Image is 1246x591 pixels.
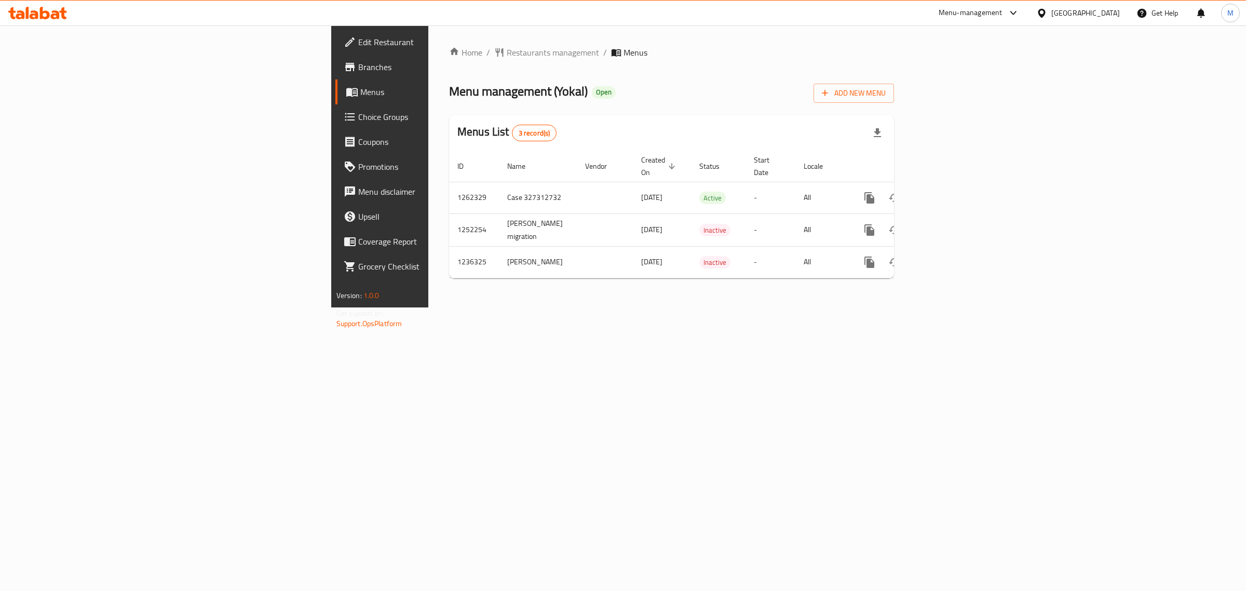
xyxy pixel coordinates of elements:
[358,260,531,273] span: Grocery Checklist
[358,136,531,148] span: Coupons
[865,120,890,145] div: Export file
[795,246,849,278] td: All
[699,192,726,204] span: Active
[335,79,539,104] a: Menus
[358,210,531,223] span: Upsell
[746,213,795,246] td: -
[336,306,384,320] span: Get support on:
[641,154,679,179] span: Created On
[857,250,882,275] button: more
[449,151,965,278] table: enhanced table
[335,229,539,254] a: Coverage Report
[358,185,531,198] span: Menu disclaimer
[641,255,662,268] span: [DATE]
[457,160,477,172] span: ID
[795,213,849,246] td: All
[814,84,894,103] button: Add New Menu
[699,257,730,268] span: Inactive
[457,124,557,141] h2: Menus List
[512,125,557,141] div: Total records count
[699,224,730,236] span: Inactive
[822,87,886,100] span: Add New Menu
[336,317,402,330] a: Support.OpsPlatform
[592,88,616,97] span: Open
[804,160,836,172] span: Locale
[512,128,557,138] span: 3 record(s)
[641,191,662,204] span: [DATE]
[335,179,539,204] a: Menu disclaimer
[449,46,894,59] nav: breadcrumb
[699,160,733,172] span: Status
[882,218,907,243] button: Change Status
[592,86,616,99] div: Open
[336,289,362,302] span: Version:
[746,246,795,278] td: -
[857,185,882,210] button: more
[494,46,599,59] a: Restaurants management
[882,250,907,275] button: Change Status
[335,104,539,129] a: Choice Groups
[624,46,647,59] span: Menus
[335,30,539,55] a: Edit Restaurant
[857,218,882,243] button: more
[335,55,539,79] a: Branches
[335,254,539,279] a: Grocery Checklist
[358,61,531,73] span: Branches
[360,86,531,98] span: Menus
[585,160,620,172] span: Vendor
[335,154,539,179] a: Promotions
[1051,7,1120,19] div: [GEOGRAPHIC_DATA]
[1227,7,1234,19] span: M
[746,182,795,213] td: -
[507,46,599,59] span: Restaurants management
[358,160,531,173] span: Promotions
[358,235,531,248] span: Coverage Report
[795,182,849,213] td: All
[641,223,662,236] span: [DATE]
[882,185,907,210] button: Change Status
[603,46,607,59] li: /
[335,129,539,154] a: Coupons
[939,7,1003,19] div: Menu-management
[358,36,531,48] span: Edit Restaurant
[363,289,380,302] span: 1.0.0
[335,204,539,229] a: Upsell
[754,154,783,179] span: Start Date
[849,151,965,182] th: Actions
[507,160,539,172] span: Name
[358,111,531,123] span: Choice Groups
